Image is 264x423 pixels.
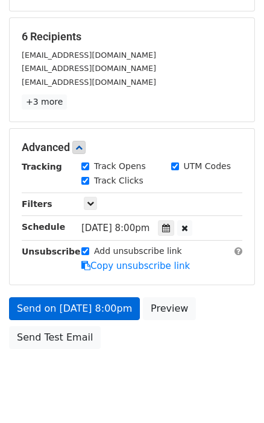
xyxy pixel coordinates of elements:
span: [DATE] 8:00pm [81,223,149,233]
small: [EMAIL_ADDRESS][DOMAIN_NAME] [22,51,156,60]
strong: Tracking [22,162,62,171]
label: Track Clicks [94,174,143,187]
label: Add unsubscribe link [94,245,182,258]
a: +3 more [22,94,67,110]
small: [EMAIL_ADDRESS][DOMAIN_NAME] [22,78,156,87]
h5: 6 Recipients [22,30,242,43]
a: Send Test Email [9,326,101,349]
strong: Unsubscribe [22,247,81,256]
a: Copy unsubscribe link [81,261,190,271]
a: Preview [143,297,196,320]
strong: Schedule [22,222,65,232]
strong: Filters [22,199,52,209]
h5: Advanced [22,141,242,154]
iframe: Chat Widget [204,365,264,423]
small: [EMAIL_ADDRESS][DOMAIN_NAME] [22,64,156,73]
label: UTM Codes [184,160,231,173]
div: 聊天小组件 [204,365,264,423]
a: Send on [DATE] 8:00pm [9,297,140,320]
label: Track Opens [94,160,146,173]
